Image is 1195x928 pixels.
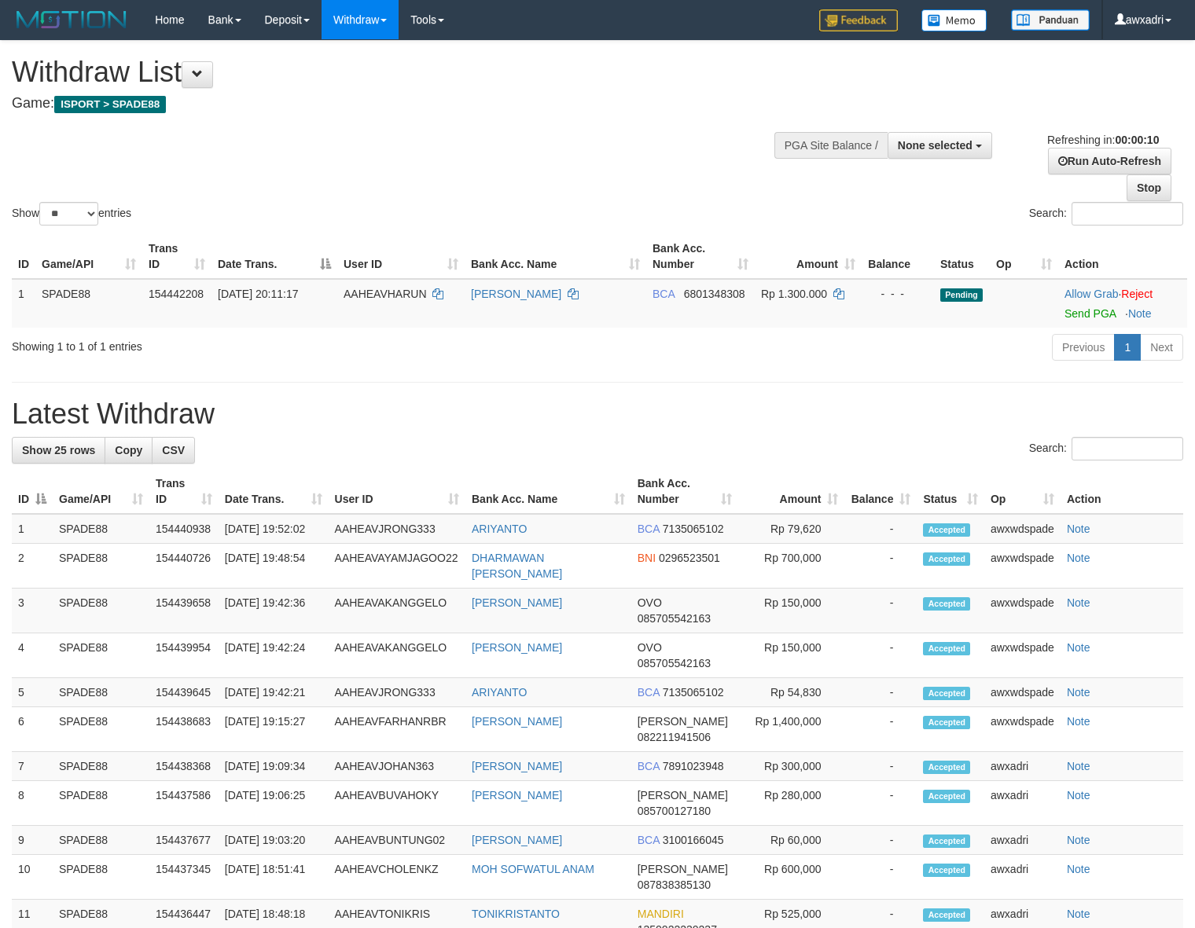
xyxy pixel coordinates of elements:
td: 5 [12,678,53,707]
td: 154440938 [149,514,219,544]
td: AAHEAVJRONG333 [329,678,465,707]
h1: Latest Withdraw [12,398,1183,430]
a: [PERSON_NAME] [472,834,562,846]
span: [PERSON_NAME] [638,789,728,801]
a: Note [1067,552,1090,564]
span: · [1064,288,1121,300]
span: Copy 0296523501 to clipboard [659,552,720,564]
a: ARIYANTO [472,523,527,535]
th: Op: activate to sort column ascending [990,234,1058,279]
td: awxwdspade [984,633,1061,678]
th: User ID: activate to sort column ascending [337,234,465,279]
th: Game/API: activate to sort column ascending [35,234,142,279]
td: Rp 600,000 [738,855,844,900]
a: CSV [152,437,195,464]
a: Allow Grab [1064,288,1118,300]
span: Copy 082211941506 to clipboard [638,731,711,743]
span: Accepted [923,834,970,848]
td: [DATE] 19:15:27 [219,707,329,752]
a: 1 [1114,334,1141,361]
td: Rp 1,400,000 [738,707,844,752]
td: Rp 79,620 [738,514,844,544]
td: SPADE88 [53,855,149,900]
span: AAHEAVHARUN [344,288,427,300]
strong: 00:00:10 [1115,134,1159,146]
span: CSV [162,444,185,457]
td: 154437345 [149,855,219,900]
th: Game/API: activate to sort column ascending [53,469,149,514]
span: BCA [653,288,675,300]
label: Show entries [12,202,131,226]
span: Copy 085705542163 to clipboard [638,612,711,625]
a: Note [1067,715,1090,728]
th: ID: activate to sort column descending [12,469,53,514]
td: - [844,514,917,544]
th: ID [12,234,35,279]
a: TONIKRISTANTO [472,908,560,920]
td: SPADE88 [53,752,149,781]
th: Trans ID: activate to sort column ascending [142,234,211,279]
a: [PERSON_NAME] [472,789,562,801]
label: Search: [1029,437,1183,460]
td: SPADE88 [53,678,149,707]
a: [PERSON_NAME] [472,641,562,654]
td: - [844,826,917,855]
td: SPADE88 [53,781,149,826]
a: Next [1140,334,1183,361]
a: Run Auto-Refresh [1048,148,1171,174]
th: Action [1058,234,1187,279]
td: awxwdspade [984,678,1061,707]
span: [DATE] 20:11:17 [218,288,298,300]
a: Previous [1052,334,1115,361]
td: AAHEAVCHOLENKZ [329,855,465,900]
input: Search: [1072,437,1183,460]
span: Show 25 rows [22,444,95,457]
td: 2 [12,544,53,589]
span: Copy 085700127180 to clipboard [638,805,711,817]
td: 3 [12,589,53,633]
th: Bank Acc. Name: activate to sort column ascending [465,469,631,514]
select: Showentries [39,202,98,226]
td: 154437586 [149,781,219,826]
span: BCA [638,834,660,846]
a: Copy [105,437,153,464]
span: Refreshing in: [1047,134,1159,146]
a: Note [1067,863,1090,875]
td: 154439658 [149,589,219,633]
td: - [844,678,917,707]
h1: Withdraw List [12,57,781,88]
a: [PERSON_NAME] [471,288,561,300]
span: BNI [638,552,656,564]
td: · [1058,279,1187,328]
a: Note [1067,523,1090,535]
img: panduan.png [1011,9,1090,31]
td: AAHEAVJRONG333 [329,514,465,544]
span: Accepted [923,523,970,537]
td: AAHEAVJOHAN363 [329,752,465,781]
td: 154439954 [149,633,219,678]
span: Copy 085705542163 to clipboard [638,657,711,669]
a: [PERSON_NAME] [472,596,562,609]
td: - [844,633,917,678]
th: Balance [862,234,934,279]
th: Date Trans.: activate to sort column descending [211,234,337,279]
div: Showing 1 to 1 of 1 entries [12,332,486,354]
td: [DATE] 19:03:20 [219,826,329,855]
span: BCA [638,760,660,772]
td: - [844,855,917,900]
th: Bank Acc. Number: activate to sort column ascending [646,234,755,279]
span: Rp 1.300.000 [761,288,827,300]
span: [PERSON_NAME] [638,715,728,728]
td: awxadri [984,826,1061,855]
span: Copy 3100166045 to clipboard [663,834,724,846]
td: [DATE] 19:42:21 [219,678,329,707]
td: SPADE88 [53,514,149,544]
td: [DATE] 19:09:34 [219,752,329,781]
span: Copy [115,444,142,457]
td: awxwdspade [984,544,1061,589]
span: Copy 087838385130 to clipboard [638,878,711,891]
td: SPADE88 [53,826,149,855]
td: 7 [12,752,53,781]
td: - [844,752,917,781]
span: 154442208 [149,288,204,300]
